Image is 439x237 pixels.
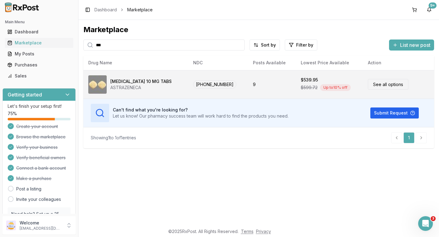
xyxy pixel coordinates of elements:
[389,43,434,49] a: List new post
[16,196,61,202] a: Invite your colleagues
[296,55,363,70] th: Lowest Price Available
[5,59,73,70] a: Purchases
[5,70,73,81] a: Sales
[431,216,436,221] span: 3
[429,2,437,9] div: 9+
[16,186,41,192] a: Post a listing
[8,91,42,98] h3: Getting started
[83,25,434,35] div: Marketplace
[7,29,71,35] div: Dashboard
[113,113,288,119] p: Let us know! Our pharmacy success team will work hard to find the products you need.
[20,226,62,231] p: [EMAIL_ADDRESS][DOMAIN_NAME]
[110,78,172,85] div: [MEDICAL_DATA] 10 MG TABS
[301,77,318,83] div: $539.95
[8,111,17,117] span: 75 %
[241,229,254,234] a: Terms
[127,7,153,13] span: Marketplace
[7,62,71,68] div: Purchases
[248,55,296,70] th: Posts Available
[256,229,271,234] a: Privacy
[113,107,288,113] h3: Can't find what you're looking for?
[301,85,318,91] span: $599.72
[2,2,42,12] img: RxPost Logo
[250,39,280,51] button: Sort by
[7,73,71,79] div: Sales
[20,220,62,226] p: Welcome
[8,103,71,109] p: Let's finish your setup first!
[261,42,276,48] span: Sort by
[5,48,73,59] a: My Posts
[248,70,296,99] td: 9
[2,71,76,81] button: Sales
[400,41,430,49] span: List new post
[389,39,434,51] button: List new post
[188,55,248,70] th: NDC
[7,40,71,46] div: Marketplace
[16,155,66,161] span: Verify beneficial owners
[403,132,414,143] a: 1
[94,7,153,13] nav: breadcrumb
[5,26,73,37] a: Dashboard
[16,165,66,171] span: Connect a bank account
[2,49,76,59] button: My Posts
[368,79,408,90] a: See all options
[83,55,188,70] th: Drug Name
[91,135,136,141] div: Showing 1 to 1 of 1 entries
[418,216,433,231] iframe: Intercom live chat
[16,123,58,130] span: Create your account
[16,175,52,182] span: Make a purchase
[88,75,107,94] img: Farxiga 10 MG TABS
[285,39,317,51] button: Filter by
[94,7,117,13] a: Dashboard
[2,60,76,70] button: Purchases
[11,211,67,229] p: Need help? Set up a 25 minute call with our team to set up.
[7,51,71,57] div: My Posts
[370,107,419,118] button: Submit Request
[296,42,313,48] span: Filter by
[424,5,434,15] button: 9+
[363,55,434,70] th: Action
[2,38,76,48] button: Marketplace
[6,220,16,230] img: User avatar
[110,85,172,91] div: ASTRAZENECA
[391,132,427,143] nav: pagination
[2,27,76,37] button: Dashboard
[5,20,73,24] h2: Main Menu
[320,84,351,91] div: Up to 10 % off
[5,37,73,48] a: Marketplace
[193,80,236,88] span: [PHONE_NUMBER]
[16,134,66,140] span: Browse the marketplace
[16,144,58,150] span: Verify your business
